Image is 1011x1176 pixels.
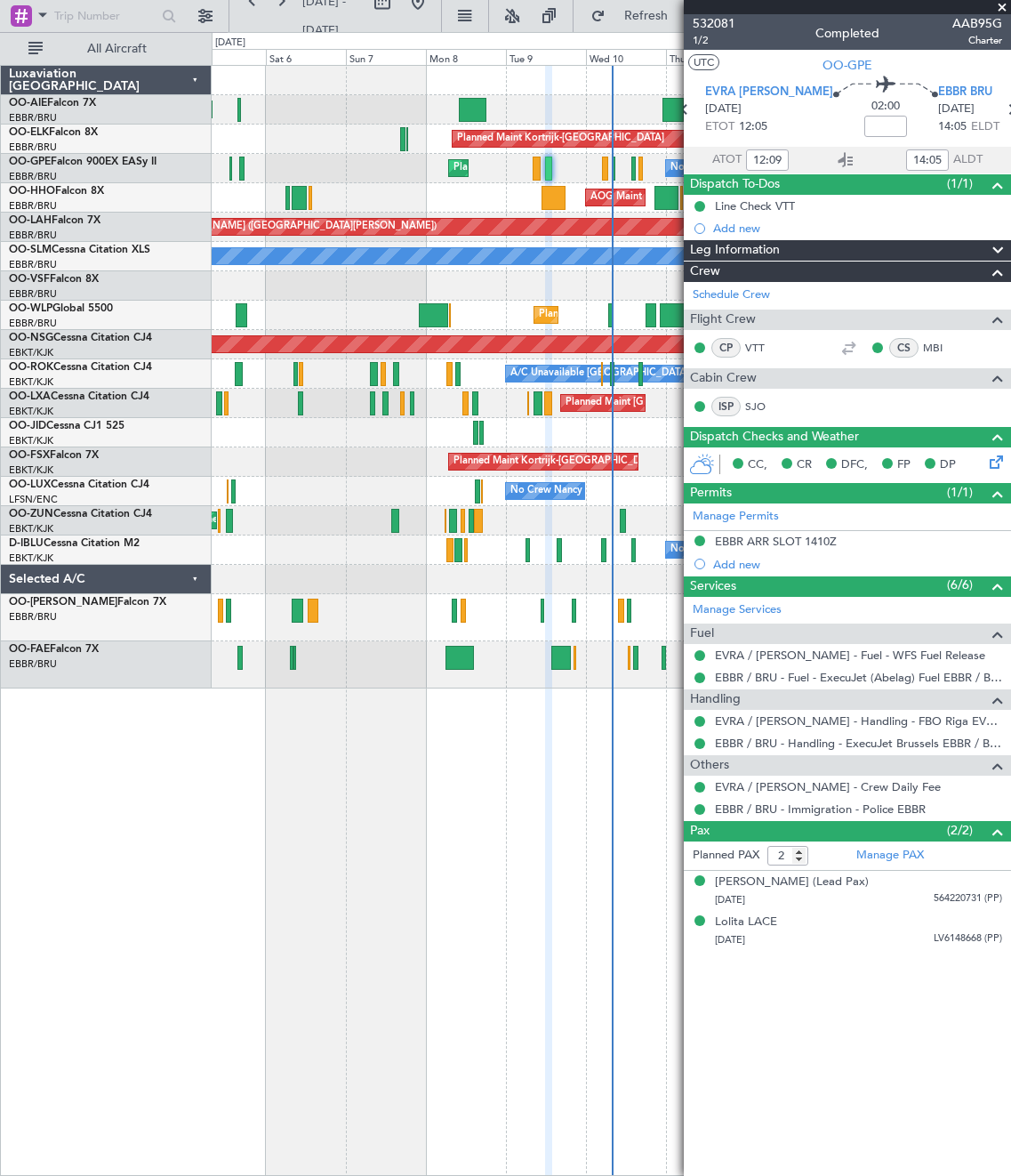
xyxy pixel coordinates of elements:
span: D-IBLU [9,538,44,549]
button: Refresh [582,2,689,30]
span: All Aircraft [46,43,188,55]
span: OO-ELK [9,127,49,138]
div: No Crew [GEOGRAPHIC_DATA] ([GEOGRAPHIC_DATA] National) [670,536,968,563]
span: OO-NSG [9,333,53,343]
span: OO-ZUN [9,509,53,520]
a: OO-GPEFalcon 900EX EASy II [9,157,156,167]
div: CS [889,338,919,358]
a: EBBR/BRU [9,657,57,671]
a: EVRA / [PERSON_NAME] - Fuel - WFS Fuel Release [715,648,985,663]
span: OO-GPE [822,56,872,75]
span: Permits [690,483,732,503]
span: ELDT [971,118,999,136]
a: MBI [923,340,963,356]
span: OO-WLP [9,303,52,314]
span: OO-LXA [9,391,51,402]
span: OO-JID [9,421,46,431]
span: Services [690,576,736,597]
span: Handling [690,689,741,710]
div: Thu 11 [666,49,746,65]
span: (6/6) [947,576,973,594]
span: 02:00 [871,98,900,116]
button: All Aircraft [20,35,193,63]
a: OO-JIDCessna CJ1 525 [9,421,124,431]
span: CR [797,456,812,474]
span: (1/1) [947,483,973,502]
a: EBKT/KJK [9,463,53,477]
a: EBBR / BRU - Fuel - ExecuJet (Abelag) Fuel EBBR / BRU [715,670,1002,685]
span: OO-FAE [9,644,50,655]
div: Completed [815,24,879,43]
span: OO-[PERSON_NAME] [9,597,117,608]
a: OO-ELKFalcon 8X [9,127,98,138]
span: LV6148668 (PP) [934,931,1002,946]
a: SJO [745,399,785,415]
label: Planned PAX [693,847,759,865]
span: Fuel [690,624,714,644]
a: EBBR / BRU - Immigration - Police EBBR [715,801,926,817]
span: Dispatch To-Dos [690,174,780,195]
div: No Crew Nancy (Essey) [510,478,616,504]
a: OO-SLMCessna Citation XLS [9,245,150,255]
span: (1/1) [947,174,973,193]
input: --:-- [906,149,949,171]
input: Trip Number [54,3,156,29]
input: --:-- [746,149,789,171]
span: OO-GPE [9,157,51,167]
a: EBKT/KJK [9,405,53,418]
a: OO-HHOFalcon 8X [9,186,104,197]
div: Line Check VTT [715,198,795,213]
a: EBBR/BRU [9,170,57,183]
a: OO-NSGCessna Citation CJ4 [9,333,152,343]
span: FP [897,456,911,474]
a: OO-FSXFalcon 7X [9,450,99,461]
a: EBBR/BRU [9,111,57,125]
a: Schedule Crew [693,286,770,304]
span: Flight Crew [690,310,756,330]
span: 1/2 [693,33,735,48]
span: ALDT [953,151,983,169]
span: OO-ROK [9,362,53,373]
a: EBKT/KJK [9,434,53,447]
div: Sat 6 [266,49,346,65]
a: Manage PAX [856,847,924,865]
span: CC, [748,456,767,474]
a: EBBR/BRU [9,287,57,301]
a: EVRA / [PERSON_NAME] - Handling - FBO Riga EVRA / [PERSON_NAME] [715,713,1002,729]
div: ISP [711,397,741,416]
div: [PERSON_NAME] (Lead Pax) [715,874,869,891]
span: ETOT [705,118,734,136]
a: OO-LUXCessna Citation CJ4 [9,479,149,490]
span: EVRA [PERSON_NAME] [705,84,833,101]
span: OO-VSF [9,274,50,285]
div: Add new [713,221,1002,236]
div: EBBR ARR SLOT 1410Z [715,534,837,549]
span: DFC, [841,456,868,474]
span: OO-HHO [9,186,55,197]
a: EVRA / [PERSON_NAME] - Crew Daily Fee [715,779,941,794]
a: EBBR/BRU [9,229,57,242]
a: EBBR/BRU [9,199,57,213]
span: OO-FSX [9,450,50,461]
span: 12:05 [739,118,767,136]
span: [DATE] [715,933,745,946]
a: OO-LXACessna Citation CJ4 [9,391,149,402]
div: Sun 7 [346,49,426,65]
a: EBKT/KJK [9,552,53,565]
div: Planned Maint Kortrijk-[GEOGRAPHIC_DATA] [457,125,664,152]
span: Crew [690,262,720,282]
a: EBBR/BRU [9,258,57,271]
span: OO-LUX [9,479,51,490]
a: VTT [745,340,785,356]
a: OO-AIEFalcon 7X [9,98,96,109]
span: Refresh [609,10,684,22]
span: OO-LAH [9,215,52,226]
a: EBBR/BRU [9,610,57,624]
div: Planned Maint [GEOGRAPHIC_DATA] ([GEOGRAPHIC_DATA] National) [566,390,887,416]
div: Wed 10 [586,49,666,65]
span: EBBR BRU [938,84,992,101]
span: AAB95G [952,14,1002,33]
a: OO-ZUNCessna Citation CJ4 [9,509,152,520]
span: ATOT [712,151,742,169]
span: Dispatch Checks and Weather [690,427,859,447]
